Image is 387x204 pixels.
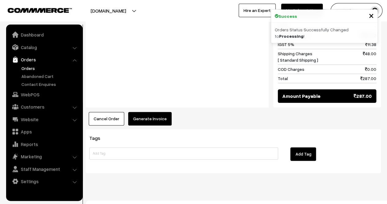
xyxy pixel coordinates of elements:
span: Total [278,75,288,82]
span: Shipping Charges [ Standard Shipping ] [278,50,318,63]
img: user [370,6,379,15]
strong: Processing [279,33,303,39]
div: Orders Status Successfully Changed to ! [271,23,378,43]
span: IGST 5% [278,41,294,48]
a: Apps [8,126,80,137]
span: Tags [89,135,108,141]
a: Customers [8,101,80,112]
button: Close [369,11,374,20]
a: Hire an Expert [239,4,276,17]
span: Amount Payable [282,92,321,100]
span: 287.00 [360,75,376,82]
a: WebPOS [8,89,80,100]
a: Reports [8,139,80,150]
button: Add Tag [290,147,316,161]
span: 0.00 [365,66,376,72]
strong: Success [278,13,297,19]
a: Website [8,114,80,125]
input: Add Tag [89,147,278,160]
a: Dashboard [8,29,80,40]
a: Staff Management [8,164,80,175]
a: COMMMERCE [8,6,61,13]
a: Orders [8,54,80,65]
a: Contact Enquires [20,81,80,87]
span: 11.38 [365,41,376,48]
a: Settings [8,176,80,187]
button: Cancel Order [89,112,124,125]
span: × [369,10,374,21]
a: Marketing [8,151,80,162]
img: COMMMERCE [8,8,72,13]
button: Govind . [330,3,382,18]
a: My Subscription [281,4,323,17]
a: Orders [20,65,80,71]
a: Abandoned Cart [20,73,80,79]
a: Catalog [8,42,80,53]
button: Generate Invoice [128,112,172,125]
button: [DOMAIN_NAME] [69,3,147,18]
span: COD Charges [278,66,304,72]
span: 48.00 [363,50,376,63]
span: 287.00 [354,92,372,100]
